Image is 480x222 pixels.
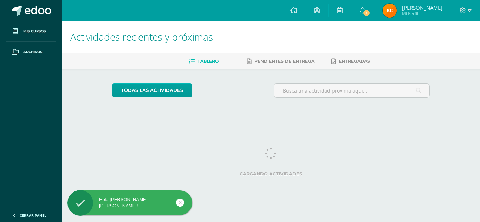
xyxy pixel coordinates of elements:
span: [PERSON_NAME] [402,4,442,11]
span: Mi Perfil [402,11,442,16]
span: Actividades recientes y próximas [70,30,213,43]
img: f7d1442c19affb68e0eb0c471446a006.png [383,4,397,18]
a: Mis cursos [6,21,56,42]
span: 1 [363,9,370,17]
span: Cerrar panel [20,213,46,218]
a: Pendientes de entrega [247,56,314,67]
a: Archivos [6,42,56,62]
span: Archivos [23,49,42,55]
label: Cargando actividades [112,171,430,176]
a: todas las Actividades [112,83,192,97]
a: Tablero [189,56,219,67]
span: Entregadas [339,59,370,64]
span: Mis cursos [23,28,46,34]
div: Hola [PERSON_NAME], [PERSON_NAME]! [67,196,192,209]
span: Pendientes de entrega [254,59,314,64]
span: Tablero [197,59,219,64]
input: Busca una actividad próxima aquí... [274,84,430,97]
a: Entregadas [331,56,370,67]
